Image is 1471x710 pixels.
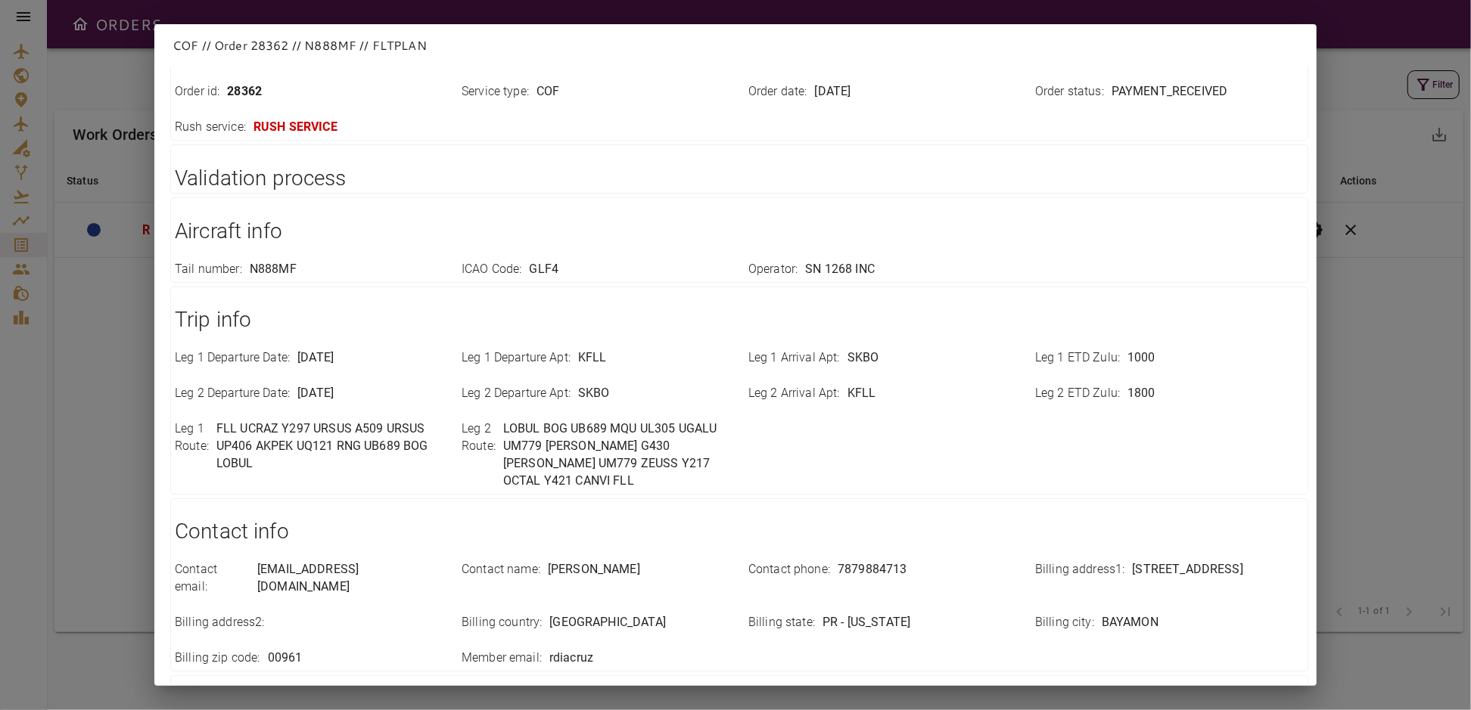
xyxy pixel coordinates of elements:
p: Billing address1 : [1035,561,1125,578]
p: 1000 [1127,349,1155,367]
p: Leg 2 Arrival Apt : [748,385,840,402]
p: [PERSON_NAME] [548,561,640,578]
p: Leg 1 Route : [175,420,209,473]
h1: Validation process [175,163,1304,194]
p: FLL UCRAZ Y297 URSUS A509 URSUS UP406 AKPEK UQ121 RNG UB689 BOG LOBUL [216,420,443,473]
p: rdiacruz [549,650,593,667]
p: [EMAIL_ADDRESS][DOMAIN_NAME] [257,561,443,596]
p: Contact email : [175,561,250,596]
p: Billing state : [748,614,815,631]
p: SKBO [847,349,879,367]
h1: Aircraft info [175,216,1304,246]
p: Leg 1 Departure Apt : [462,349,571,367]
p: Billing address2 : [175,614,265,631]
p: Leg 1 Departure Date : [175,349,290,367]
p: [DATE] [815,83,851,101]
p: Order status : [1035,83,1104,101]
p: Rush service : [175,119,246,136]
p: GLF4 [530,261,559,278]
p: RUSH SERVICE [253,119,337,136]
p: [STREET_ADDRESS] [1133,561,1243,578]
p: Tail number : [175,261,242,278]
p: Service type : [462,83,529,101]
p: Leg 2 ETD Zulu : [1035,385,1120,402]
p: N888MF [250,261,297,278]
p: KFLL [578,349,607,367]
p: Order id : [175,83,219,101]
p: LOBUL BOG UB689 MQU UL305 UGALU UM779 [PERSON_NAME] G430 [PERSON_NAME] UM779 ZEUSS Y217 OCTAL Y42... [503,420,730,490]
p: Billing city : [1035,614,1094,631]
p: Order date : [748,83,807,101]
p: COF [536,83,559,101]
p: [GEOGRAPHIC_DATA] [549,614,666,631]
p: PR - [US_STATE] [823,614,910,631]
p: Member email : [462,650,542,667]
p: 7879884713 [838,561,907,578]
p: ICAO Code : [462,261,522,278]
p: Billing zip code : [175,650,260,667]
p: SN 1268 INC [805,261,875,278]
p: Leg 2 Departure Date : [175,385,290,402]
p: Contact phone : [748,561,830,578]
p: Operator : [748,261,798,278]
p: [DATE] [297,385,334,402]
p: 28362 [227,83,262,101]
p: Contact name : [462,561,540,578]
p: PAYMENT_RECEIVED [1112,83,1227,101]
p: SKBO [578,385,610,402]
h1: Trip info [175,305,1304,335]
p: [DATE] [297,349,334,367]
p: 1800 [1127,385,1155,402]
p: Leg 1 ETD Zulu : [1035,349,1120,367]
p: Leg 2 Departure Apt : [462,385,571,402]
p: Leg 2 Route : [462,420,496,490]
h1: Contact info [175,516,1304,547]
p: Billing country : [462,614,542,631]
p: 00961 [268,650,303,667]
p: COF // Order 28362 // N888MF // FLTPLAN [173,36,1298,54]
p: Leg 1 Arrival Apt : [748,349,840,367]
p: BAYAMON [1102,614,1158,631]
p: KFLL [847,385,876,402]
